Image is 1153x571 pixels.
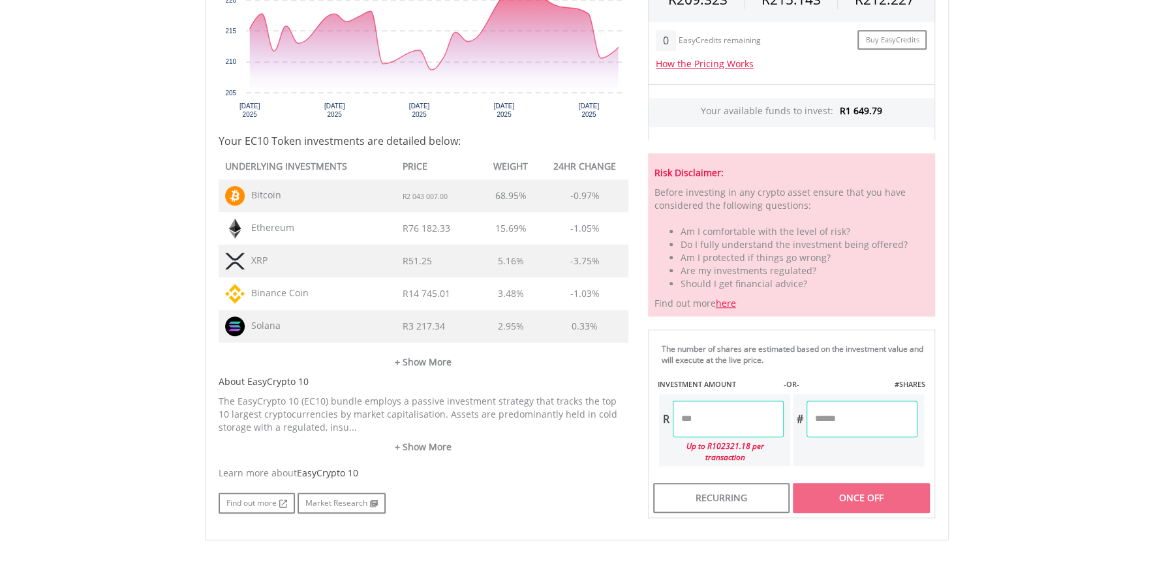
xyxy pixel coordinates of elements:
[219,493,295,514] a: Find out more
[219,155,397,179] th: UNDERLYING INVESTMENTS
[225,186,245,206] img: TOKEN.BTC.png
[324,102,345,118] text: [DATE] 2025
[219,375,628,388] h5: About EasyCrypto 10
[480,212,542,245] td: 15.69%
[659,401,673,437] div: R
[245,286,309,299] span: Binance Coin
[857,30,927,50] a: Buy EasyCredits
[493,102,514,118] text: [DATE] 2025
[219,467,628,480] div: Learn more about
[654,186,929,212] div: Before investing in any crypto asset ensure that you have considered the following questions:
[225,27,236,35] text: 215
[225,219,245,238] img: TOKEN.ETH.png
[219,133,628,149] h4: Your EC10 Token investments are detailed below:
[662,343,929,365] div: The number of shares are estimated based on the investment value and will execute at the live price.
[542,179,628,212] td: -0.97%
[297,467,358,479] span: EasyCrypto 10
[653,483,790,513] div: Recurring
[542,310,628,343] td: 0.33%
[245,254,268,266] span: XRP
[225,284,245,303] img: TOKEN.BNB.png
[245,319,281,332] span: Solana
[793,483,929,513] div: Once Off
[245,189,281,201] span: Bitcoin
[225,316,245,336] img: TOKEN.SOL.png
[679,36,761,47] div: EasyCredits remaining
[225,58,236,65] text: 210
[783,379,799,390] label: -OR-
[681,264,929,277] li: Are my investments regulated?
[219,343,628,369] a: + Show More
[681,225,929,238] li: Am I comfortable with the level of risk?
[298,493,386,514] a: Market Research
[716,297,736,309] a: here
[480,245,542,277] td: 5.16%
[239,102,260,118] text: [DATE] 2025
[649,98,934,127] div: Your available funds to invest:
[480,179,542,212] td: 68.95%
[542,212,628,245] td: -1.05%
[793,401,807,437] div: #
[219,395,628,434] p: The EasyCrypto 10 (EC10) bundle employs a passive investment strategy that tracks the top 10 larg...
[480,310,542,343] td: 2.95%
[245,221,294,234] span: Ethereum
[403,192,448,201] span: R2 043 007.00
[225,251,245,271] img: TOKEN.XRP.png
[408,102,429,118] text: [DATE] 2025
[681,251,929,264] li: Am I protected if things go wrong?
[403,222,450,234] span: R76 182.33
[681,277,929,290] li: Should I get financial advice?
[542,245,628,277] td: -3.75%
[656,57,754,70] a: How the Pricing Works
[403,320,445,332] span: R3 217.34
[480,155,542,179] th: WEIGHT
[681,238,929,251] li: Do I fully understand the investment being offered?
[225,89,236,97] text: 205
[578,102,599,118] text: [DATE] 2025
[403,255,432,267] span: R51.25
[840,104,882,117] span: R1 649.79
[542,277,628,310] td: -1.03%
[656,30,676,51] div: 0
[648,153,935,316] div: Find out more
[542,155,628,179] th: 24HR CHANGE
[894,379,925,390] label: #SHARES
[659,437,784,466] div: Up to R102321.18 per transaction
[658,379,736,390] label: INVESTMENT AMOUNT
[396,155,480,179] th: PRICE
[219,440,628,454] a: + Show More
[654,166,929,179] h5: Risk Disclaimer:
[403,287,450,300] span: R14 745.01
[480,277,542,310] td: 3.48%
